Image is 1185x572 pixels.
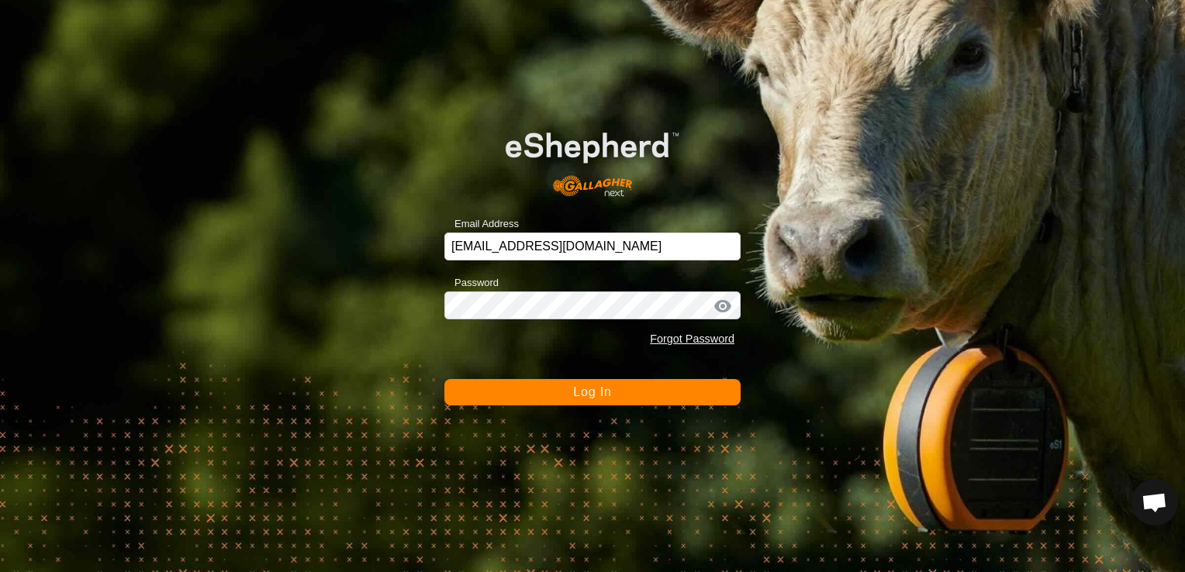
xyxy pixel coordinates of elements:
a: Forgot Password [650,333,734,345]
span: Log In [573,385,611,398]
img: E-shepherd Logo [474,108,711,208]
label: Email Address [444,216,519,232]
div: Open chat [1131,479,1178,525]
label: Password [444,275,499,291]
button: Log In [444,379,741,405]
input: Email Address [444,233,741,260]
